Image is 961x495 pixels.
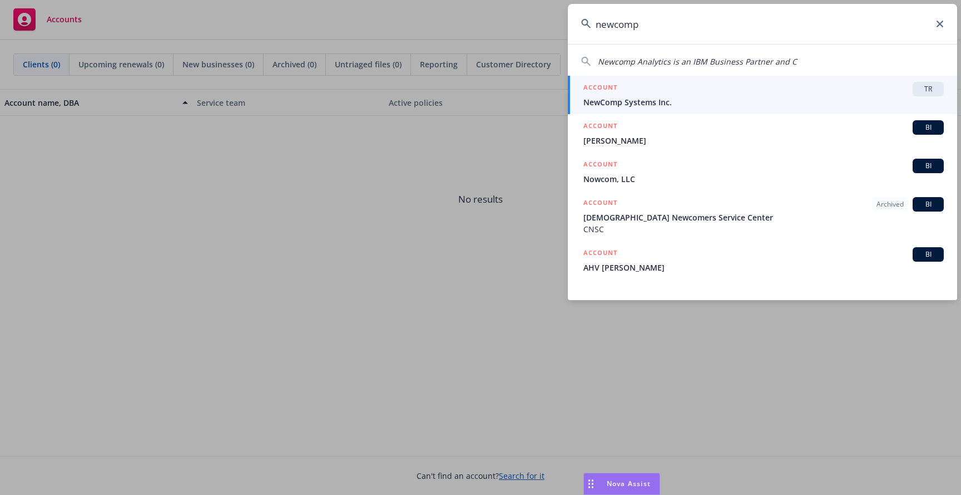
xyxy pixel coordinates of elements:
span: [PERSON_NAME] [583,135,944,146]
a: ACCOUNTTRNewComp Systems Inc. [568,76,957,114]
span: BI [917,161,939,171]
div: Drag to move [584,473,598,494]
h5: ACCOUNT [583,197,617,210]
span: Archived [876,199,904,209]
span: CNSC [583,223,944,235]
h5: ACCOUNT [583,82,617,95]
span: BI [917,199,939,209]
h5: ACCOUNT [583,159,617,172]
span: [DEMOGRAPHIC_DATA] Newcomers Service Center [583,212,944,223]
span: Nova Assist [607,479,651,488]
button: Nova Assist [583,473,660,495]
span: BI [917,249,939,259]
a: ACCOUNTBINowcom, LLC [568,153,957,191]
span: AHV [PERSON_NAME] [583,262,944,273]
input: Search... [568,4,957,44]
span: Nowcom, LLC [583,173,944,185]
span: NewComp Systems Inc. [583,96,944,108]
span: TR [917,84,939,94]
h5: ACCOUNT [583,120,617,134]
h5: ACCOUNT [583,247,617,261]
span: BI [917,122,939,133]
span: Newcomp Analytics is an IBM Business Partner and C [598,56,797,67]
a: ACCOUNTArchivedBI[DEMOGRAPHIC_DATA] Newcomers Service CenterCNSC [568,191,957,241]
a: ACCOUNTBI[PERSON_NAME] [568,114,957,153]
a: ACCOUNTBIAHV [PERSON_NAME] [568,241,957,280]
